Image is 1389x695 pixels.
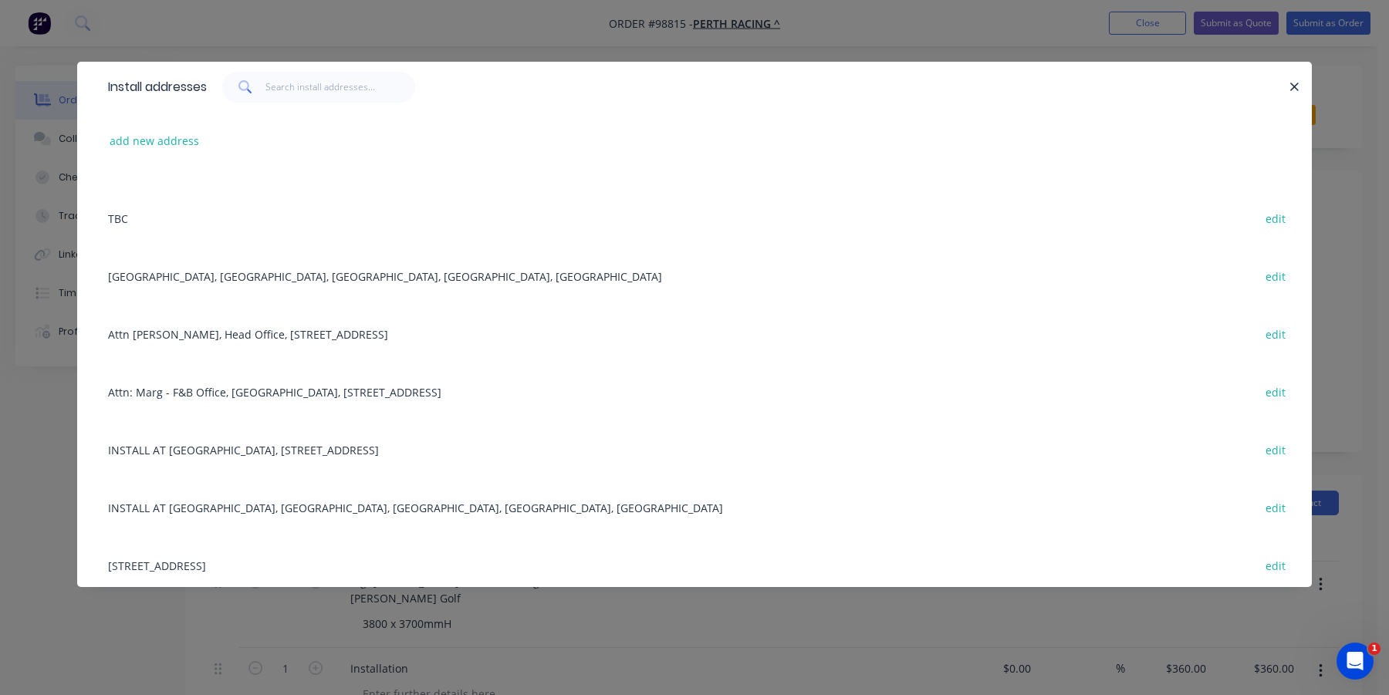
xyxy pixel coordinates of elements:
[1257,439,1293,460] button: edit
[1337,643,1374,680] iframe: Intercom live chat
[100,305,1289,363] div: Attn [PERSON_NAME], Head Office, [STREET_ADDRESS]
[265,72,416,103] input: Search install addresses...
[1257,265,1293,286] button: edit
[1368,643,1381,655] span: 1
[1257,497,1293,518] button: edit
[100,62,207,112] div: Install addresses
[1257,555,1293,575] button: edit
[1257,323,1293,344] button: edit
[1257,381,1293,402] button: edit
[100,536,1289,594] div: [STREET_ADDRESS]
[100,478,1289,536] div: INSTALL AT [GEOGRAPHIC_DATA], [GEOGRAPHIC_DATA], [GEOGRAPHIC_DATA], [GEOGRAPHIC_DATA], [GEOGRAPHI...
[100,420,1289,478] div: INSTALL AT [GEOGRAPHIC_DATA], [STREET_ADDRESS]
[102,130,208,151] button: add new address
[100,189,1289,247] div: TBC
[100,247,1289,305] div: [GEOGRAPHIC_DATA], [GEOGRAPHIC_DATA], [GEOGRAPHIC_DATA], [GEOGRAPHIC_DATA], [GEOGRAPHIC_DATA]
[100,363,1289,420] div: Attn: Marg - F&B Office, [GEOGRAPHIC_DATA], [STREET_ADDRESS]
[1257,207,1293,228] button: edit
